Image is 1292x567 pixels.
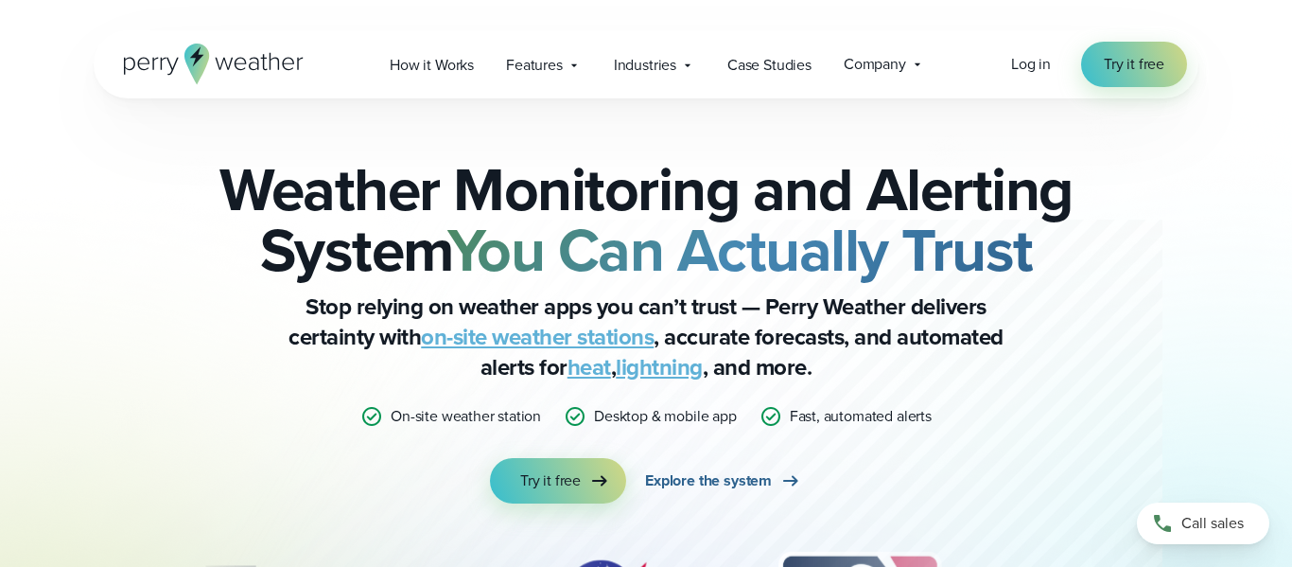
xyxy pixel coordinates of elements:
[391,405,541,428] p: On-site weather station
[374,45,490,84] a: How it Works
[390,54,474,77] span: How it Works
[711,45,828,84] a: Case Studies
[790,405,932,428] p: Fast, automated alerts
[490,458,626,504] a: Try it free
[645,458,802,504] a: Explore the system
[844,53,906,76] span: Company
[614,54,676,77] span: Industries
[645,470,772,492] span: Explore the system
[188,159,1104,280] h2: Weather Monitoring and Alerting System
[506,54,563,77] span: Features
[1181,512,1244,535] span: Call sales
[1081,42,1187,87] a: Try it free
[594,405,737,428] p: Desktop & mobile app
[1011,53,1051,76] a: Log in
[616,350,703,384] a: lightning
[421,320,654,354] a: on-site weather stations
[567,350,611,384] a: heat
[447,205,1033,294] strong: You Can Actually Trust
[1011,53,1051,75] span: Log in
[1137,503,1269,544] a: Call sales
[520,470,581,492] span: Try it free
[727,54,812,77] span: Case Studies
[268,292,1024,382] p: Stop relying on weather apps you can’t trust — Perry Weather delivers certainty with , accurate f...
[1104,53,1164,76] span: Try it free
